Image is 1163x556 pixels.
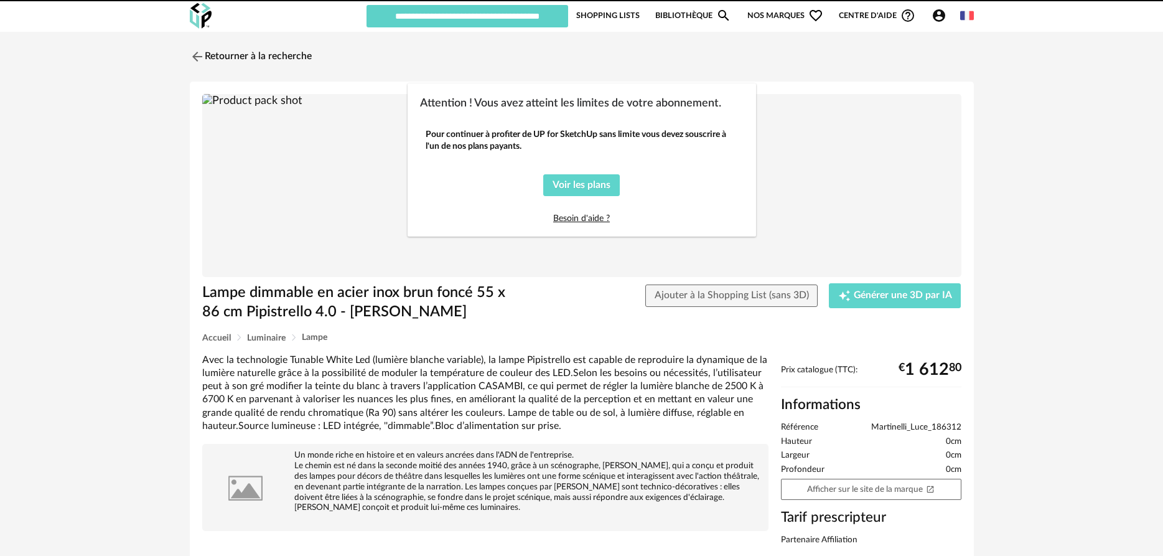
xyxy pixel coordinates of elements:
span: Attention ! Vous avez atteint les limites de votre abonnement. [420,98,721,109]
span: Voir les plans [553,180,610,190]
a: Besoin d'aide ? [553,214,610,223]
button: Voir les plans [543,174,620,197]
div: dialog [408,83,756,237]
div: Pour continuer à profiter de UP for SketchUp sans limite vous devez souscrire à l'un de nos plans... [426,129,738,151]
